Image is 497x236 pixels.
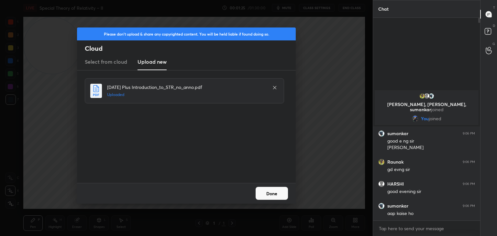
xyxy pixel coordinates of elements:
p: Chat [373,0,394,17]
div: 9:06 PM [463,160,475,164]
p: T [493,5,495,10]
div: gd evng sir [387,166,475,173]
div: good e ng sir [387,138,475,145]
div: aap kaise ho [387,210,475,217]
img: default.png [378,181,385,187]
img: 7e9615188b8f4f83b374ca1d0ddd5c9d.61161670_3 [378,203,385,209]
p: D [493,23,495,28]
h4: [DATE] Plus Introduction_to_STR_no_anno.pdf [107,84,266,91]
div: good evening sir [387,188,475,195]
span: joined [431,106,444,113]
h2: Cloud [85,44,296,53]
img: d89acffa0b7b45d28d6908ca2ce42307.jpg [412,115,418,122]
img: 7e9615188b8f4f83b374ca1d0ddd5c9d.61161670_3 [378,130,385,137]
div: [PERSON_NAME] [387,145,475,151]
div: grid [373,89,480,221]
h5: Uploaded [107,92,266,98]
span: You [421,116,429,121]
p: G [492,41,495,46]
div: 9:06 PM [463,204,475,208]
div: 9:06 PM [463,182,475,186]
img: 4d25eee297ba45ad9c4fd6406eb4518f.jpg [378,159,385,165]
img: 4d25eee297ba45ad9c4fd6406eb4518f.jpg [419,93,425,99]
img: 7e9615188b8f4f83b374ca1d0ddd5c9d.61161670_3 [428,93,435,99]
h6: sumankar [387,131,408,136]
img: default.png [424,93,430,99]
p: [PERSON_NAME], [PERSON_NAME], sumankar [379,102,475,112]
button: Done [256,187,288,200]
span: joined [429,116,441,121]
h3: Upload new [138,58,167,66]
h6: HARSHI [387,181,404,187]
h6: Raunak [387,159,403,165]
div: Please don't upload & share any copyrighted content. You will be held liable if found doing so. [77,27,296,40]
div: 9:06 PM [463,132,475,135]
h6: sumankar [387,203,408,209]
